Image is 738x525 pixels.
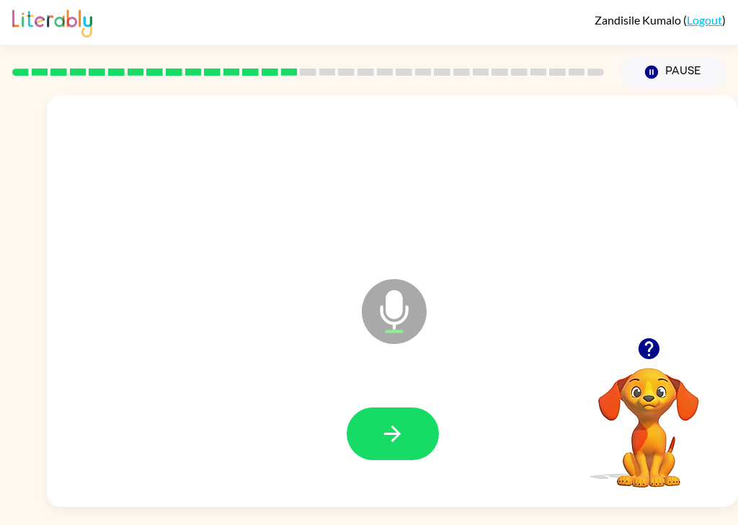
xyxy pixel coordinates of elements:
[595,13,683,27] span: Zandisile Kumalo
[687,13,722,27] a: Logout
[577,345,721,490] video: Your browser must support playing .mp4 files to use Literably. Please try using another browser.
[12,6,92,37] img: Literably
[595,13,726,27] div: ( )
[621,56,726,89] button: Pause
